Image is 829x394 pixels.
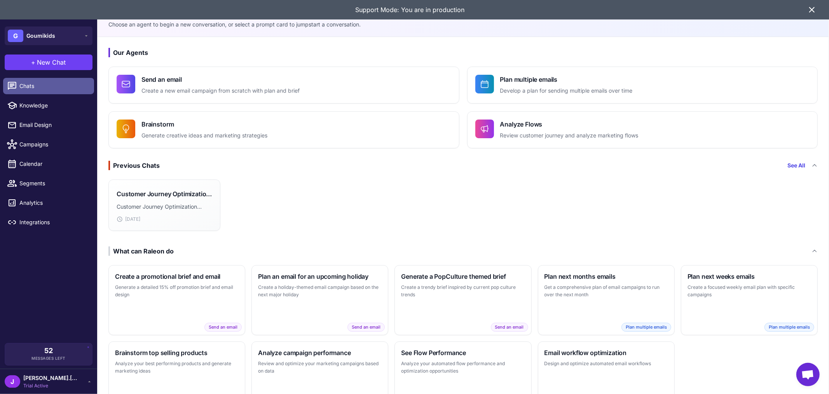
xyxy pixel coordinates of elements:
[108,67,459,104] button: Send an emailCreate a new email campaign from scratch with plan and brief
[3,195,94,211] a: Analytics
[19,199,88,207] span: Analytics
[3,175,94,192] a: Segments
[141,75,300,84] h4: Send an email
[5,375,20,388] div: J
[19,218,88,227] span: Integrations
[545,272,668,281] h3: Plan next months emails
[491,323,528,332] span: Send an email
[115,272,239,281] h3: Create a promotional brief and email
[787,161,805,170] a: See All
[401,272,525,281] h3: Generate a PopCulture themed brief
[500,86,633,95] p: Develop a plan for sending multiple emails over time
[3,78,94,94] a: Chats
[5,26,92,45] button: GGoumikids
[764,323,814,332] span: Plan multiple emails
[545,348,668,357] h3: Email workflow optimization
[500,120,639,129] h4: Analyze Flows
[141,86,300,95] p: Create a new email campaign from scratch with plan and brief
[258,272,382,281] h3: Plan an email for an upcoming holiday
[467,111,818,148] button: Analyze FlowsReview customer journey and analyze marketing flows
[5,55,92,70] button: +New Chat
[347,323,385,332] span: Send an email
[258,360,382,375] p: Review and optimize your marketing campaigns based on data
[538,265,675,335] button: Plan next months emailsGet a comprehensive plan of email campaigns to run over the next monthPlan...
[141,131,267,140] p: Generate creative ideas and marketing strategies
[44,347,53,354] span: 52
[500,131,639,140] p: Review customer journey and analyze marketing flows
[3,136,94,153] a: Campaigns
[19,82,88,90] span: Chats
[258,348,382,357] h3: Analyze campaign performance
[31,355,66,361] span: Messages Left
[545,283,668,299] p: Get a comprehensive plan of email campaigns to run over the next month
[37,58,66,67] span: New Chat
[108,48,818,57] h3: Our Agents
[3,214,94,230] a: Integrations
[500,75,633,84] h4: Plan multiple emails
[3,156,94,172] a: Calendar
[19,140,88,149] span: Campaigns
[115,348,239,357] h3: Brainstorm top selling products
[401,283,525,299] p: Create a trendy brief inspired by current pop culture trends
[19,179,88,188] span: Segments
[688,272,811,281] h3: Plan next weeks emails
[117,216,212,223] div: [DATE]
[3,117,94,133] a: Email Design
[19,121,88,129] span: Email Design
[401,348,525,357] h3: See Flow Performance
[621,323,671,332] span: Plan multiple emails
[545,360,668,368] p: Design and optimize automated email workflows
[3,97,94,114] a: Knowledge
[108,265,245,335] button: Create a promotional brief and emailGenerate a detailed 15% off promotion brief and email designS...
[115,283,239,299] p: Generate a detailed 15% off promotion brief and email design
[681,265,818,335] button: Plan next weeks emailsCreate a focused weekly email plan with specific campaignsPlan multiple emails
[204,323,242,332] span: Send an email
[19,160,88,168] span: Calendar
[796,363,820,386] div: Open chat
[115,360,239,375] p: Analyze your best performing products and generate marketing ideas
[251,265,388,335] button: Plan an email for an upcoming holidayCreate a holiday-themed email campaign based on the next maj...
[8,30,23,42] div: G
[19,101,88,110] span: Knowledge
[108,20,818,29] p: Choose an agent to begin a new conversation, or select a prompt card to jumpstart a conversation.
[108,246,174,256] div: What can Raleon do
[401,360,525,375] p: Analyze your automated flow performance and optimization opportunities
[23,374,78,382] span: [PERSON_NAME].[PERSON_NAME]
[31,58,36,67] span: +
[141,120,267,129] h4: Brainstorm
[23,382,78,389] span: Trial Active
[258,283,382,299] p: Create a holiday-themed email campaign based on the next major holiday
[26,32,55,40] span: Goumikids
[108,111,459,148] button: BrainstormGenerate creative ideas and marketing strategies
[467,67,818,104] button: Plan multiple emailsDevelop a plan for sending multiple emails over time
[394,265,531,335] button: Generate a PopCulture themed briefCreate a trendy brief inspired by current pop culture trendsSen...
[688,283,811,299] p: Create a focused weekly email plan with specific campaigns
[117,202,212,211] p: Customer Journey Optimization Analysis
[108,161,160,170] div: Previous Chats
[117,189,212,199] h3: Customer Journey Optimization Analysis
